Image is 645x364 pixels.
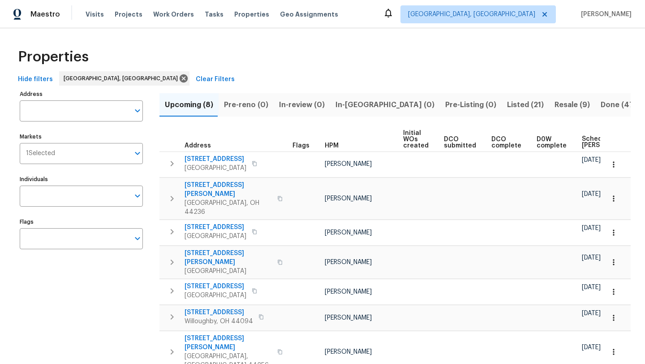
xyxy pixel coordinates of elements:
span: [STREET_ADDRESS][PERSON_NAME] [185,181,272,199]
span: Done (473) [601,99,641,111]
span: [GEOGRAPHIC_DATA] [185,267,272,276]
span: [PERSON_NAME] [325,289,372,295]
label: Individuals [20,177,143,182]
span: In-[GEOGRAPHIC_DATA] (0) [335,99,434,111]
span: [GEOGRAPHIC_DATA] [185,291,246,300]
span: Geo Assignments [280,10,338,19]
span: [DATE] [582,157,601,163]
span: Clear Filters [196,74,235,85]
span: Initial WOs created [403,130,429,149]
span: [PERSON_NAME] [325,195,372,202]
span: [DATE] [582,344,601,351]
span: Work Orders [153,10,194,19]
span: Properties [234,10,269,19]
span: Address [185,143,211,149]
span: [STREET_ADDRESS] [185,155,246,164]
span: Flags [292,143,310,149]
span: [GEOGRAPHIC_DATA], [GEOGRAPHIC_DATA] [64,74,181,83]
span: D0W complete [537,136,567,149]
span: [PERSON_NAME] [325,161,372,167]
span: [PERSON_NAME] [325,259,372,265]
span: [DATE] [582,310,601,316]
button: Hide filters [14,71,56,88]
span: In-review (0) [279,99,325,111]
span: Projects [115,10,142,19]
button: Open [131,190,144,202]
div: [GEOGRAPHIC_DATA], [GEOGRAPHIC_DATA] [59,71,189,86]
span: [PERSON_NAME] [325,349,372,355]
span: 1 Selected [26,150,55,157]
span: Tasks [205,11,224,17]
span: [GEOGRAPHIC_DATA], OH 44236 [185,199,272,217]
span: Pre-Listing (0) [445,99,496,111]
span: DCO complete [491,136,521,149]
span: DCO submitted [444,136,476,149]
label: Address [20,91,143,97]
button: Open [131,147,144,160]
button: Open [131,104,144,117]
span: Maestro [30,10,60,19]
span: [GEOGRAPHIC_DATA], [GEOGRAPHIC_DATA] [408,10,535,19]
span: [PERSON_NAME] [325,315,372,321]
span: [DATE] [582,284,601,290]
span: [DATE] [582,255,601,261]
span: [STREET_ADDRESS] [185,308,253,317]
span: Hide filters [18,74,53,85]
span: [DATE] [582,225,601,231]
span: [GEOGRAPHIC_DATA] [185,164,246,173]
span: [GEOGRAPHIC_DATA] [185,232,246,241]
label: Flags [20,219,143,225]
span: HPM [325,143,339,149]
label: Markets [20,134,143,139]
span: Listed (21) [507,99,544,111]
span: Pre-reno (0) [224,99,268,111]
span: [STREET_ADDRESS] [185,282,246,291]
span: [STREET_ADDRESS] [185,223,246,232]
span: [DATE] [582,191,601,197]
span: [STREET_ADDRESS][PERSON_NAME] [185,334,272,352]
button: Open [131,232,144,245]
span: Scheduled [PERSON_NAME] [582,136,632,148]
span: [STREET_ADDRESS][PERSON_NAME] [185,249,272,267]
span: [PERSON_NAME] [577,10,632,19]
span: Upcoming (8) [165,99,213,111]
span: Visits [86,10,104,19]
span: Willoughby, OH 44094 [185,317,253,326]
span: Properties [18,52,89,61]
span: Resale (9) [555,99,590,111]
span: [PERSON_NAME] [325,230,372,236]
button: Clear Filters [192,71,238,88]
